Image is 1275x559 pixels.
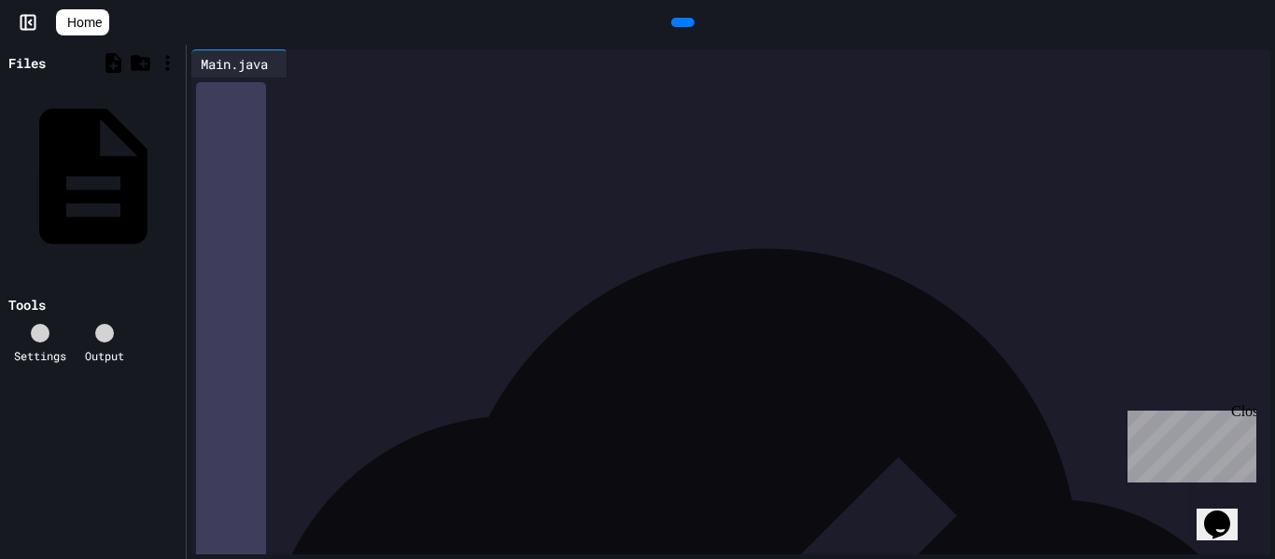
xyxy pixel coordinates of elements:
[1120,403,1256,482] iframe: chat widget
[1197,484,1256,540] iframe: chat widget
[56,9,109,35] a: Home
[191,49,287,77] div: Main.java
[8,53,46,73] div: Files
[14,347,66,364] div: Settings
[67,13,102,32] span: Home
[8,295,46,314] div: Tools
[85,347,124,364] div: Output
[191,54,277,74] div: Main.java
[7,7,129,119] div: Chat with us now!Close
